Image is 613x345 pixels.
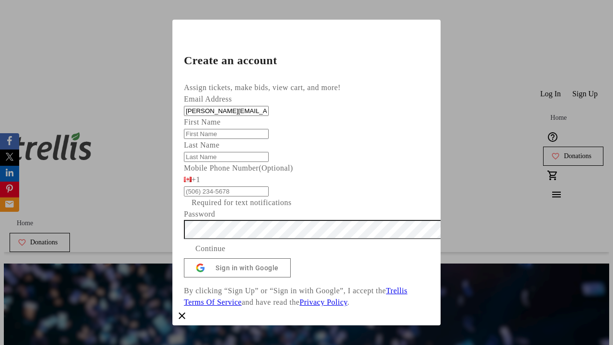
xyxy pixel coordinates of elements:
[184,55,429,66] h2: Create an account
[195,243,226,254] span: Continue
[184,106,269,116] input: Email Address
[184,95,232,103] label: Email Address
[216,264,279,272] span: Sign in with Google
[184,285,429,308] p: By clicking “Sign Up” or “Sign in with Google”, I accept the and have read the .
[184,258,291,277] button: Sign in with Google
[184,186,269,196] input: (506) 234-5678
[184,239,237,258] button: Continue
[184,118,221,126] label: First Name
[184,129,269,139] input: First Name
[184,82,429,93] div: Assign tickets, make bids, view cart, and more!
[184,210,215,218] label: Password
[300,298,348,306] a: Privacy Policy
[184,141,219,149] label: Last Name
[184,152,269,162] input: Last Name
[184,164,293,172] label: Mobile Phone Number (Optional)
[192,197,292,208] tr-hint: Required for text notifications
[172,306,192,325] button: Close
